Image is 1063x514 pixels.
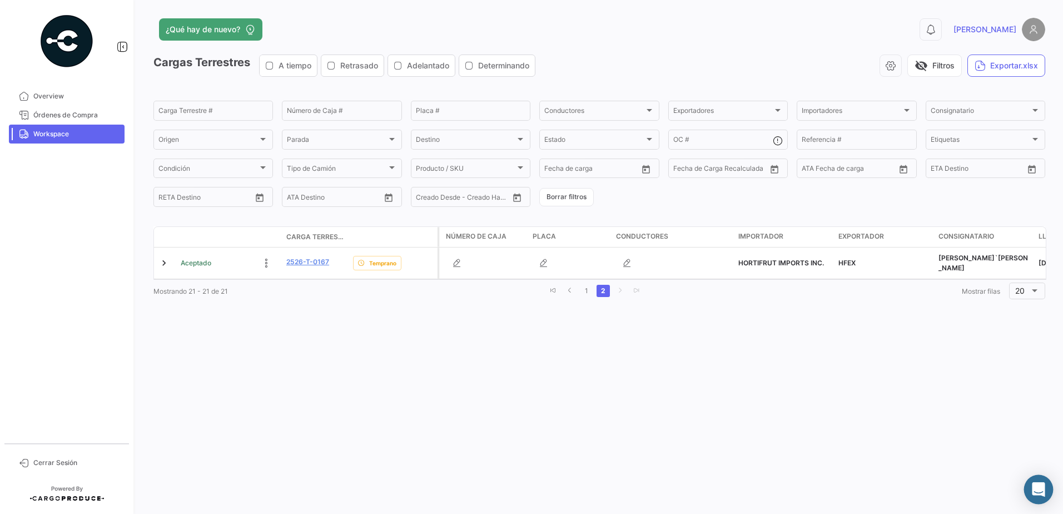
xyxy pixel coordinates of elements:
input: Hasta [186,195,231,202]
input: Hasta [701,166,746,174]
span: Órdenes de Compra [33,110,120,120]
span: Origen [158,137,258,145]
span: Importadores [802,108,901,116]
a: go to previous page [563,285,577,297]
a: Workspace [9,125,125,144]
div: Abrir Intercom Messenger [1024,475,1054,505]
a: Órdenes de Compra [9,106,125,125]
input: ATA Hasta [843,166,888,174]
button: Open calendar [638,161,654,177]
span: Adelantado [407,60,449,71]
li: page 1 [578,281,595,300]
datatable-header-cell: Exportador [834,227,934,247]
datatable-header-cell: Placa [528,227,612,247]
li: page 2 [595,281,612,300]
input: Desde [673,166,693,174]
input: Hasta [572,166,617,174]
span: Cerrar Sesión [33,458,120,468]
a: Expand/Collapse Row [158,258,170,269]
button: Open calendar [1024,161,1040,177]
img: powered-by.png [39,13,95,69]
button: Open calendar [509,189,525,206]
span: Mostrando 21 - 21 de 21 [153,287,228,295]
span: HORTIFRUT IMPORTS INC. [738,259,824,267]
span: 20 [1015,286,1025,295]
span: Conductores [544,108,644,116]
input: Desde [544,166,564,174]
span: Placa [533,231,556,241]
input: Hasta [958,166,1003,174]
input: Desde [158,195,178,202]
span: HFEX [838,259,856,267]
button: visibility_offFiltros [907,55,962,77]
input: ATA Desde [802,166,836,174]
datatable-header-cell: Consignatario [934,227,1034,247]
a: go to first page [547,285,560,297]
span: ¿Qué hay de nuevo? [166,24,240,35]
span: Destino [416,137,515,145]
button: A tiempo [260,55,317,76]
span: SOBEY`S WHITBY [938,254,1028,272]
span: Conductores [616,231,668,241]
a: 1 [580,285,593,297]
span: Etiquetas [931,137,1030,145]
button: Determinando [459,55,535,76]
datatable-header-cell: Número de Caja [439,227,528,247]
span: A tiempo [279,60,311,71]
a: 2 [597,285,610,297]
button: Open calendar [895,161,912,177]
button: ¿Qué hay de nuevo? [159,18,262,41]
span: visibility_off [915,59,928,72]
button: Open calendar [380,189,397,206]
h3: Cargas Terrestres [153,55,539,77]
span: Aceptado [181,258,211,268]
span: Retrasado [340,60,378,71]
button: Open calendar [251,189,268,206]
datatable-header-cell: Conductores [612,227,734,247]
a: Overview [9,87,125,106]
button: Retrasado [321,55,384,76]
a: go to next page [613,285,627,297]
img: placeholder-user.png [1022,18,1045,41]
datatable-header-cell: Delay Status [349,233,438,241]
span: Condición [158,166,258,174]
span: Consignatario [931,108,1030,116]
input: Creado Hasta [465,195,509,202]
datatable-header-cell: Estado [176,233,282,241]
input: ATA Hasta [329,195,373,202]
button: Adelantado [388,55,455,76]
a: 2526-T-0167 [286,257,329,267]
a: go to last page [630,285,643,297]
span: Importador [738,231,783,241]
span: Número de Caja [446,231,506,241]
input: ATA Desde [287,195,321,202]
input: Desde [931,166,951,174]
span: Temprano [369,259,396,268]
span: Workspace [33,129,120,139]
button: Borrar filtros [539,188,594,206]
button: Open calendar [766,161,783,177]
span: Consignatario [938,231,994,241]
span: Estado [544,137,644,145]
datatable-header-cell: Importador [734,227,834,247]
span: Overview [33,91,120,101]
span: Tipo de Camión [287,166,386,174]
span: Exportador [838,231,884,241]
span: Parada [287,137,386,145]
span: [PERSON_NAME] [953,24,1016,35]
span: Carga Terrestre # [286,232,344,242]
span: Producto / SKU [416,166,515,174]
input: Creado Desde [416,195,457,202]
span: Exportadores [673,108,773,116]
span: Mostrar filas [962,287,1000,295]
button: Exportar.xlsx [967,55,1045,77]
datatable-header-cell: Carga Terrestre # [282,228,349,246]
span: Determinando [478,60,529,71]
